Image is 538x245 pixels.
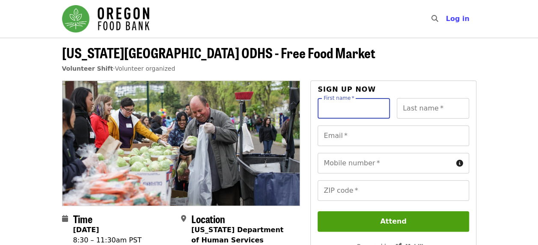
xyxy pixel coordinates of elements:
img: Oregon City ODHS - Free Food Market organized by Oregon Food Bank [62,81,300,205]
i: map-marker-alt icon [181,215,186,223]
span: Location [191,211,225,226]
input: Mobile number [318,153,452,173]
i: search icon [431,15,438,23]
input: ZIP code [318,180,469,201]
input: Email [318,125,469,146]
input: Search [443,9,450,29]
strong: [DATE] [73,226,99,234]
span: · [62,65,175,72]
span: Log in [446,15,469,23]
strong: [US_STATE] Department of Human Services [191,226,283,244]
span: Sign up now [318,85,376,93]
span: [US_STATE][GEOGRAPHIC_DATA] ODHS - Free Food Market [62,42,375,63]
i: calendar icon [62,215,68,223]
label: First name [324,96,354,101]
span: Time [73,211,92,226]
button: Log in [439,10,476,27]
i: circle-info icon [456,159,463,167]
img: Oregon Food Bank - Home [62,5,149,33]
span: Volunteer organized [115,65,175,72]
button: Attend [318,211,469,232]
input: Last name [397,98,469,119]
input: First name [318,98,390,119]
a: Volunteer Shift [62,65,113,72]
